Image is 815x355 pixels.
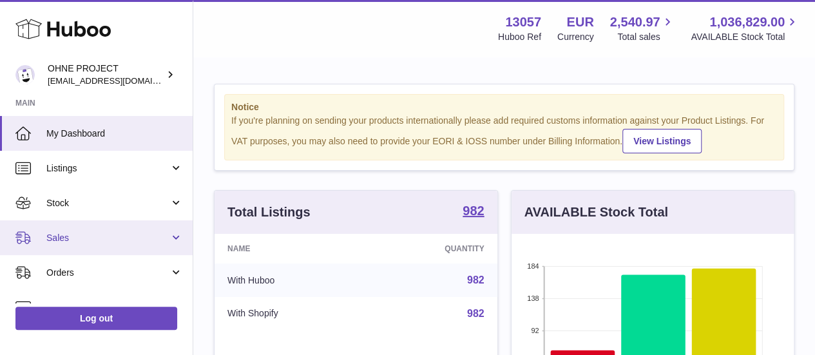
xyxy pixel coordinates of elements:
span: Stock [46,197,169,209]
a: 1,036,829.00 AVAILABLE Stock Total [691,14,800,43]
text: 138 [527,294,539,302]
a: 982 [463,204,484,220]
text: 92 [531,327,539,334]
a: Log out [15,307,177,330]
div: OHNE PROJECT [48,62,164,87]
span: Usage [46,302,183,314]
td: With Shopify [215,297,367,331]
a: 982 [467,308,484,319]
span: 1,036,829.00 [709,14,785,31]
h3: Total Listings [227,204,311,221]
strong: 982 [463,204,484,217]
span: [EMAIL_ADDRESS][DOMAIN_NAME] [48,75,189,86]
h3: AVAILABLE Stock Total [524,204,668,221]
a: View Listings [622,129,702,153]
span: Sales [46,232,169,244]
text: 184 [527,262,539,270]
strong: Notice [231,101,777,113]
span: AVAILABLE Stock Total [691,31,800,43]
span: Listings [46,162,169,175]
a: 982 [467,274,484,285]
strong: 13057 [505,14,541,31]
th: Name [215,234,367,264]
div: Currency [557,31,594,43]
div: Huboo Ref [498,31,541,43]
span: 2,540.97 [610,14,660,31]
td: With Huboo [215,264,367,297]
img: internalAdmin-13057@internal.huboo.com [15,65,35,84]
span: My Dashboard [46,128,183,140]
strong: EUR [566,14,593,31]
th: Quantity [367,234,497,264]
a: 2,540.97 Total sales [610,14,675,43]
div: If you're planning on sending your products internationally please add required customs informati... [231,115,777,153]
span: Orders [46,267,169,279]
span: Total sales [617,31,675,43]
